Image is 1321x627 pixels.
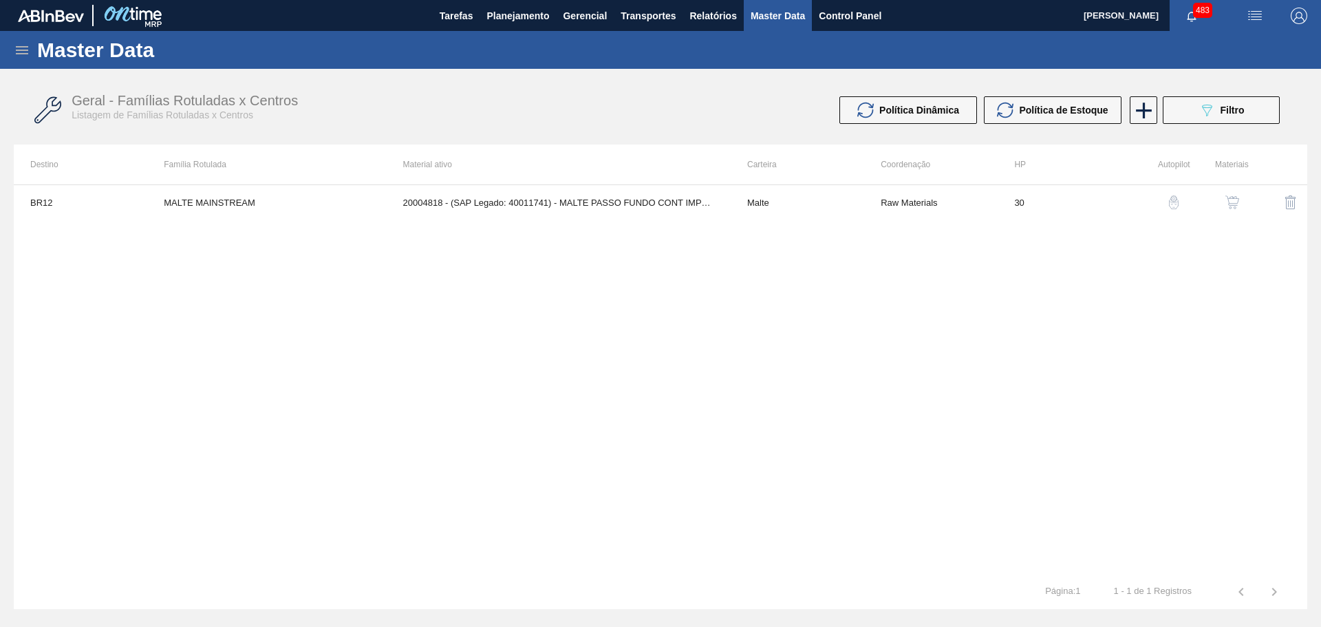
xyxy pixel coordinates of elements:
[1216,186,1249,219] button: shopping-cart-icon
[998,185,1131,220] td: 30
[839,96,977,124] button: Política Dinâmica
[387,185,731,220] td: 20004818 - (SAP Legado: 40011741) - MALTE PASSO FUNDO CONT IMPORT SUP 40%
[1225,195,1239,209] img: shopping-cart-icon
[1282,194,1299,211] img: delete-icon
[1170,6,1214,25] button: Notificações
[1029,575,1097,597] td: Página : 1
[14,185,147,220] td: BR12
[1291,8,1307,24] img: Logout
[1221,105,1245,116] span: Filtro
[984,96,1128,124] div: Atualizar Política de Estoque em Massa
[563,8,607,24] span: Gerencial
[1019,105,1108,116] span: Política de Estoque
[998,145,1131,184] th: HP
[440,8,473,24] span: Tarefas
[147,185,386,220] td: MALTE MAINSTREAM
[879,105,959,116] span: Política Dinâmica
[751,8,805,24] span: Master Data
[18,10,84,22] img: TNhmsLtSVTkK8tSr43FrP2fwEKptu5GPRR3wAAAABJRU5ErkJggg==
[37,42,281,58] h1: Master Data
[689,8,736,24] span: Relatórios
[1197,186,1249,219] div: Ver Materiais
[1274,186,1307,219] button: delete-icon
[1193,3,1212,18] span: 483
[1247,8,1263,24] img: userActions
[839,96,984,124] div: Atualizar Política Dinâmica
[1256,186,1307,219] div: Excluir Família Rotulada X Centro
[984,96,1121,124] button: Política de Estoque
[864,145,998,184] th: Coordenação
[819,8,881,24] span: Control Panel
[1128,96,1156,124] div: Nova Família Rotulada x Centro
[731,185,864,220] td: Malte
[1156,96,1287,124] div: Filtrar Família Rotulada x Centro
[1167,195,1181,209] img: auto-pilot-icon
[621,8,676,24] span: Transportes
[72,109,253,120] span: Listagem de Famílias Rotuladas x Centros
[1139,186,1190,219] div: Configuração Auto Pilot
[72,93,298,108] span: Geral - Famílias Rotuladas x Centros
[1163,96,1280,124] button: Filtro
[14,145,147,184] th: Destino
[1132,145,1190,184] th: Autopilot
[147,145,386,184] th: Família Rotulada
[1157,186,1190,219] button: auto-pilot-icon
[864,185,998,220] td: Raw Materials
[486,8,549,24] span: Planejamento
[387,145,731,184] th: Material ativo
[731,145,864,184] th: Carteira
[1190,145,1249,184] th: Materiais
[1097,575,1208,597] td: 1 - 1 de 1 Registros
